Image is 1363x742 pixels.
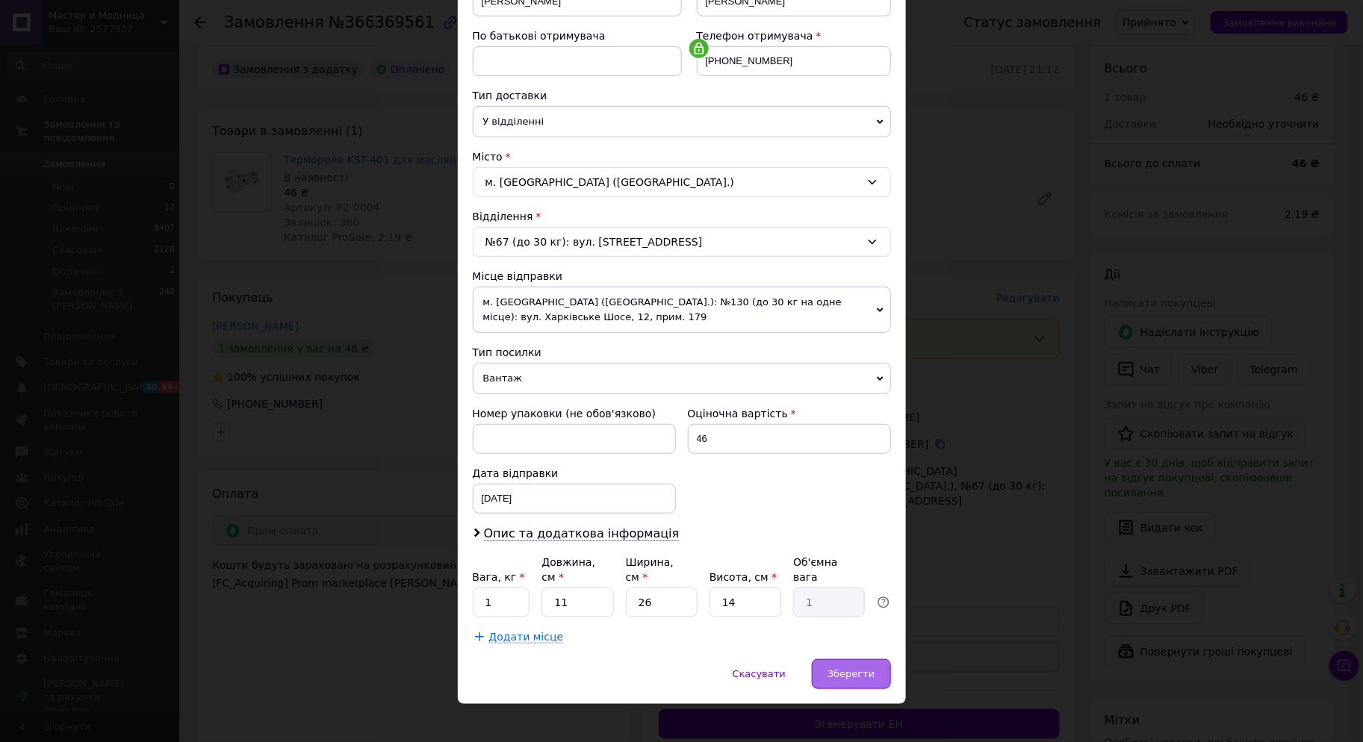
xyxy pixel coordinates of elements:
span: Зберегти [828,668,875,679]
span: Місце відправки [473,270,563,282]
label: Довжина, см [541,556,595,583]
span: Скасувати [733,668,786,679]
span: По батькові отримувача [473,30,606,42]
label: Ширина, см [626,556,674,583]
span: Опис та додаткова інформація [484,526,680,541]
div: Дата відправки [473,466,676,481]
div: м. [GEOGRAPHIC_DATA] ([GEOGRAPHIC_DATA].) [473,167,891,197]
div: Відділення [473,209,891,224]
div: Оціночна вартість [688,406,891,421]
span: Тип посилки [473,346,541,358]
span: У відділенні [473,106,891,137]
span: Вантаж [473,363,891,394]
label: Вага, кг [473,571,525,583]
label: Висота, см [710,571,777,583]
span: м. [GEOGRAPHIC_DATA] ([GEOGRAPHIC_DATA].): №130 (до 30 кг на одне місце): вул. Харківське Шосе, 1... [473,287,891,333]
span: Тип доставки [473,90,547,102]
div: Місто [473,149,891,164]
div: №67 (до 30 кг): вул. [STREET_ADDRESS] [473,227,891,257]
span: Додати місце [489,631,564,643]
div: Об'ємна вага [793,555,865,584]
div: Номер упаковки (не обов'язково) [473,406,676,421]
span: Телефон отримувача [697,30,813,42]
